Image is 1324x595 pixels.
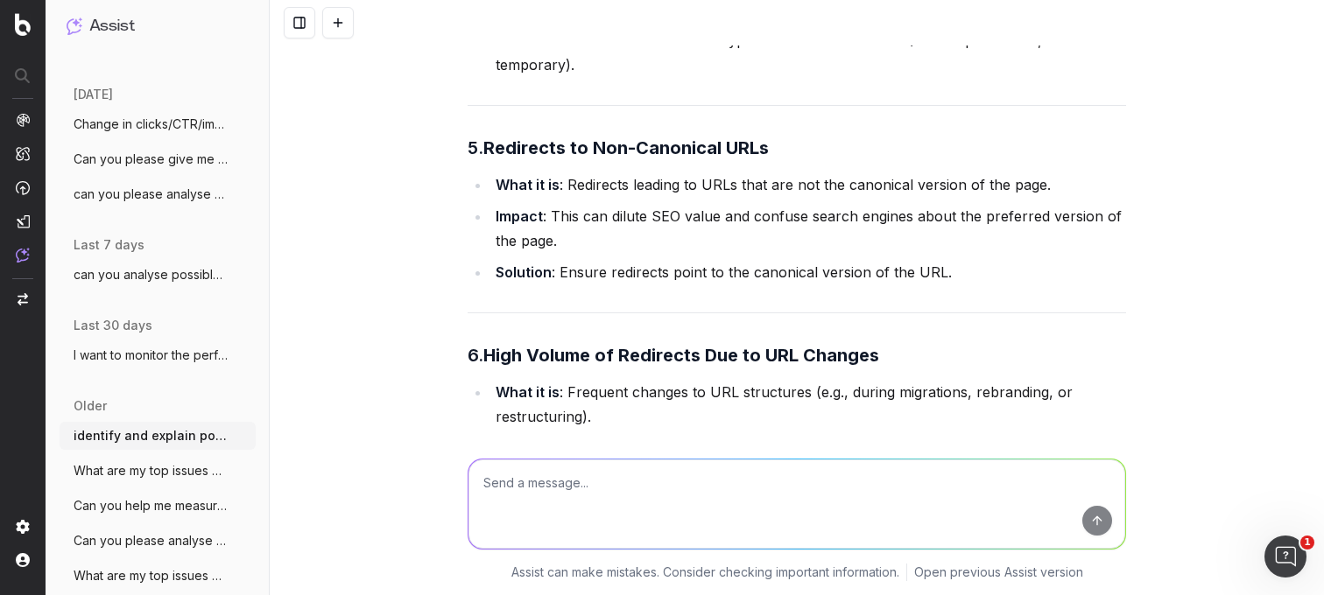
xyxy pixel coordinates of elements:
button: Assist [67,14,249,38]
button: identify and explain potential reasons b [60,422,256,450]
img: Botify logo [15,13,31,36]
li: : This can lead to a high number of redirects if not managed properly. [490,436,1126,460]
button: Can you please analyse the heading hiera [60,527,256,555]
button: Can you please give me some actionable i [60,145,256,173]
button: What are my top issues concerning [60,562,256,590]
img: Setting [16,520,30,534]
span: Can you please give me some actionable i [74,150,228,168]
span: Change in clicks/CTR/impressions over la [74,115,228,133]
span: Can you help me measuring the improvemen [74,497,228,514]
span: Can you please analyse the heading hiera [74,532,228,549]
img: Activation [16,180,30,195]
button: What are my top issues concerning [60,457,256,485]
span: last 7 days [74,236,144,254]
strong: High Volume of Redirects Due to URL Changes [483,345,879,366]
span: last 30 days [74,317,152,334]
span: [DATE] [74,86,113,103]
span: What are my top issues concerning [74,567,228,584]
span: I want to monitor the performance of pro [74,346,228,364]
strong: What it is [496,383,560,401]
strong: Redirects to Non-Canonical URLs [483,137,769,158]
li: : Frequent changes to URL structures (e.g., during migrations, rebranding, or restructuring). [490,380,1126,429]
span: 1 [1300,535,1314,549]
li: : Redirects leading to URLs that are not the canonical version of the page. [490,172,1126,197]
span: can you please analyse and tell me more [74,185,228,203]
p: Assist can make mistakes. Consider checking important information. [511,563,899,581]
li: : Use the correct redirect type based on the situation (301 for permanent, 302 for temporary). [490,28,1126,77]
strong: Impact [496,207,543,225]
button: can you analyse possible reasons for the [60,261,256,289]
iframe: Intercom live chat [1264,535,1306,577]
img: Assist [16,248,30,262]
img: Assist [67,17,82,34]
a: Open previous Assist version [914,563,1083,581]
span: older [74,397,107,415]
img: My account [16,553,30,567]
button: Can you help me measuring the improvemen [60,492,256,520]
button: I want to monitor the performance of pro [60,341,256,369]
li: : Ensure redirects point to the canonical version of the URL. [490,260,1126,284]
span: identify and explain potential reasons b [74,427,228,444]
img: Studio [16,214,30,228]
strong: Solution [496,263,552,281]
h1: Assist [89,14,135,38]
h3: 5. [468,134,1126,162]
img: Analytics [16,113,30,127]
button: can you please analyse and tell me more [60,180,256,208]
h3: 6. [468,341,1126,369]
span: What are my top issues concerning [74,462,228,479]
button: Change in clicks/CTR/impressions over la [60,110,256,138]
li: : This can dilute SEO value and confuse search engines about the preferred version of the page. [490,204,1126,253]
img: Intelligence [16,146,30,161]
img: Switch project [18,293,28,305]
span: can you analyse possible reasons for the [74,266,228,283]
strong: What it is [496,176,560,193]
